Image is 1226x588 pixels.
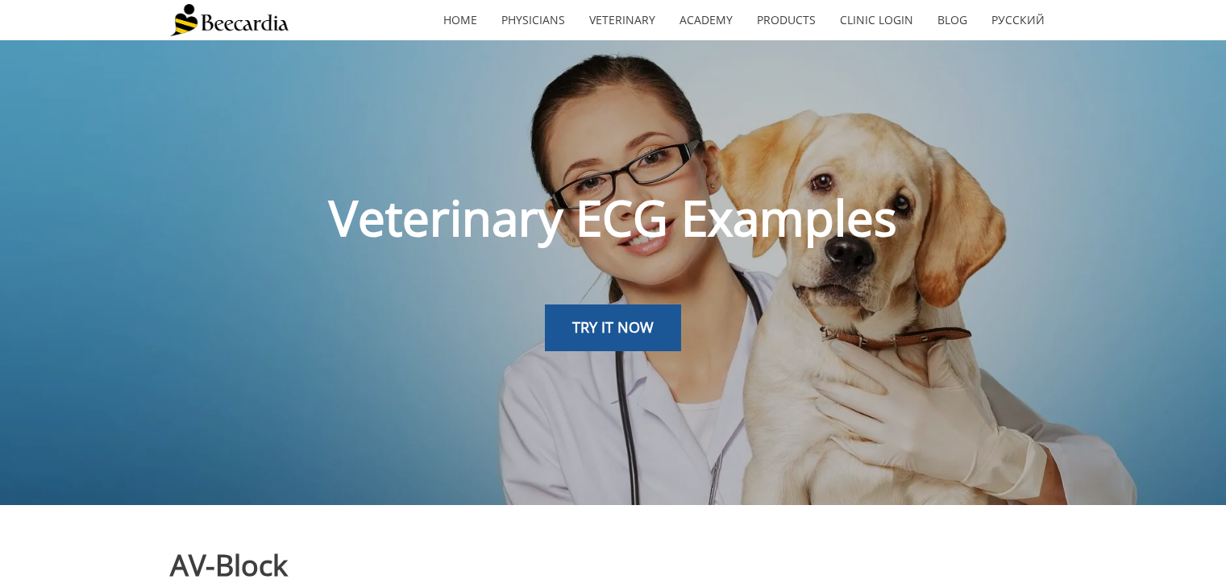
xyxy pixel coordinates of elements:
a: Русский [979,2,1057,39]
span: Veterinary ECG Examples [329,184,897,251]
a: Clinic Login [828,2,925,39]
img: Beecardia [170,4,289,36]
a: Blog [925,2,979,39]
a: Products [745,2,828,39]
span: TRY IT NOW [572,317,654,337]
a: Veterinary [577,2,667,39]
span: AV-Block [170,545,288,585]
a: home [431,2,489,39]
a: Academy [667,2,745,39]
a: Physicians [489,2,577,39]
a: TRY IT NOW [545,304,681,351]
